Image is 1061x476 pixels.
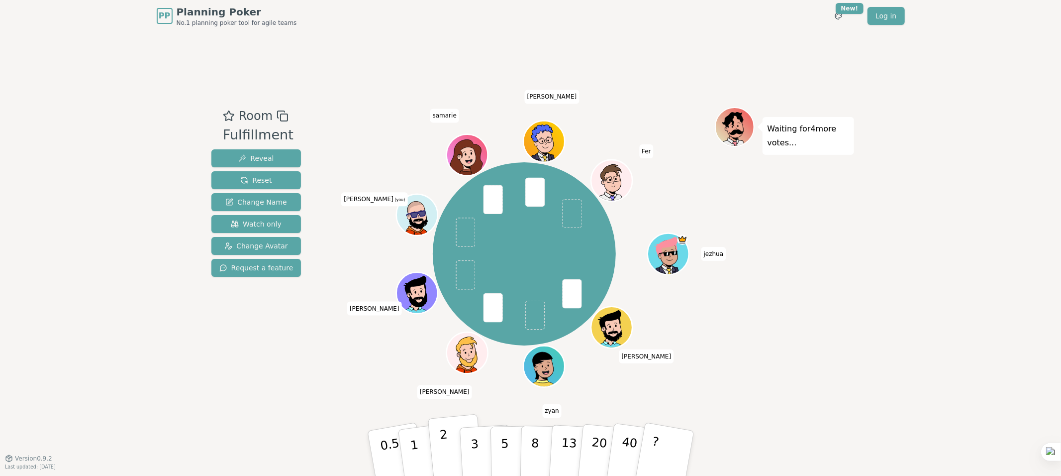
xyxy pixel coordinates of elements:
[701,247,726,261] span: Click to change your name
[347,302,402,316] span: Click to change your name
[159,10,170,22] span: PP
[157,5,297,27] a: PPPlanning PokerNo.1 planning poker tool for agile teams
[542,404,561,418] span: Click to change your name
[211,259,301,277] button: Request a feature
[177,19,297,27] span: No.1 planning poker tool for agile teams
[525,90,579,104] span: Click to change your name
[836,3,864,14] div: New!
[393,198,405,202] span: (you)
[5,455,52,463] button: Version0.9.2
[5,464,56,470] span: Last updated: [DATE]
[223,107,235,125] button: Add as favourite
[238,153,274,163] span: Reveal
[239,107,273,125] span: Room
[619,350,674,363] span: Click to change your name
[211,149,301,167] button: Reveal
[224,241,288,251] span: Change Avatar
[211,215,301,233] button: Watch only
[868,7,904,25] a: Log in
[639,144,654,158] span: Click to change your name
[417,385,472,399] span: Click to change your name
[768,122,849,150] p: Waiting for 4 more votes...
[225,197,287,207] span: Change Name
[341,192,407,206] span: Click to change your name
[15,455,52,463] span: Version 0.9.2
[177,5,297,19] span: Planning Poker
[240,175,272,185] span: Reset
[211,237,301,255] button: Change Avatar
[219,263,293,273] span: Request a feature
[231,219,282,229] span: Watch only
[430,109,459,122] span: Click to change your name
[397,195,436,234] button: Click to change your avatar
[677,235,688,245] span: jezhua is the host
[211,193,301,211] button: Change Name
[830,7,848,25] button: New!
[223,125,293,145] div: Fulfillment
[211,171,301,189] button: Reset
